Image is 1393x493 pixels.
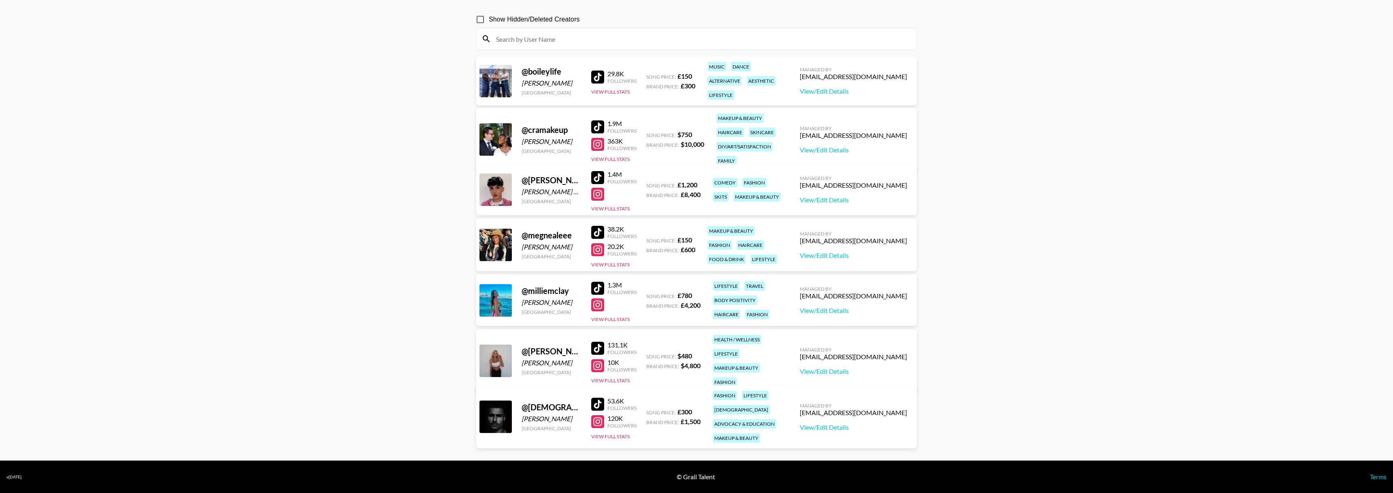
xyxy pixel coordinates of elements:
[646,247,679,253] span: Brand Price:
[607,367,637,373] div: Followers
[522,148,581,154] div: [GEOGRAPHIC_DATA]
[646,74,676,80] span: Song Price:
[800,292,907,300] div: [EMAIL_ADDRESS][DOMAIN_NAME]
[677,473,715,481] div: © Grail Talent
[713,281,739,291] div: lifestyle
[744,281,765,291] div: travel
[646,238,676,244] span: Song Price:
[681,191,701,198] strong: £ 8,400
[713,335,761,344] div: health / wellness
[607,225,637,233] div: 38.2K
[522,66,581,77] div: @ boileylife
[713,178,737,187] div: comedy
[646,293,676,299] span: Song Price:
[713,192,728,201] div: skits
[713,419,776,429] div: advocacy & education
[522,298,581,307] div: [PERSON_NAME]
[607,145,637,151] div: Followers
[713,349,739,358] div: lifestyle
[607,349,637,355] div: Followers
[646,182,676,189] span: Song Price:
[800,181,907,189] div: [EMAIL_ADDRESS][DOMAIN_NAME]
[522,286,581,296] div: @ milliemclay
[681,140,704,148] strong: $ 10,000
[713,377,737,387] div: fashion
[607,289,637,295] div: Followers
[745,310,769,319] div: fashion
[707,240,732,250] div: fashion
[681,418,701,425] strong: £ 1,500
[716,142,773,151] div: diy/art/satisfaction
[713,405,770,414] div: [DEMOGRAPHIC_DATA]
[800,175,907,181] div: Managed By
[800,251,907,259] a: View/Edit Details
[677,352,692,360] strong: $ 480
[800,146,907,154] a: View/Edit Details
[677,236,692,244] strong: £ 150
[800,286,907,292] div: Managed By
[522,402,581,412] div: @ [DEMOGRAPHIC_DATA]
[731,62,751,71] div: dance
[716,114,764,123] div: makeup & beauty
[800,353,907,361] div: [EMAIL_ADDRESS][DOMAIN_NAME]
[800,196,907,204] a: View/Edit Details
[522,425,581,431] div: [GEOGRAPHIC_DATA]
[522,230,581,240] div: @ megnealeee
[1370,473,1387,480] a: Terms
[607,405,637,411] div: Followers
[591,89,630,95] button: View Full Stats
[522,309,581,315] div: [GEOGRAPHIC_DATA]
[522,175,581,185] div: @ [PERSON_NAME].matosg
[646,192,679,198] span: Brand Price:
[716,156,737,165] div: family
[800,125,907,131] div: Managed By
[677,131,692,138] strong: $ 750
[522,79,581,87] div: [PERSON_NAME]
[646,84,679,90] span: Brand Price:
[646,354,676,360] span: Song Price:
[607,233,637,239] div: Followers
[591,156,630,162] button: View Full Stats
[491,32,912,45] input: Search by User Name
[707,255,745,264] div: food & drink
[707,76,742,86] div: alternative
[750,255,777,264] div: lifestyle
[607,78,637,84] div: Followers
[742,178,767,187] div: fashion
[742,391,769,400] div: lifestyle
[800,87,907,95] a: View/Edit Details
[489,15,580,24] span: Show Hidden/Deleted Creators
[607,170,637,178] div: 1.4M
[607,397,637,405] div: 53.6K
[607,178,637,184] div: Followers
[522,369,581,375] div: [GEOGRAPHIC_DATA]
[522,188,581,196] div: [PERSON_NAME] Gillingwater
[607,242,637,251] div: 20.2K
[713,391,737,400] div: fashion
[800,73,907,81] div: [EMAIL_ADDRESS][DOMAIN_NAME]
[733,192,781,201] div: makeup & beauty
[713,310,740,319] div: haircare
[607,414,637,422] div: 120K
[707,62,726,71] div: music
[607,358,637,367] div: 10K
[591,377,630,384] button: View Full Stats
[607,137,637,145] div: 363K
[607,128,637,134] div: Followers
[737,240,764,250] div: haircare
[6,474,21,480] div: v [DATE]
[591,262,630,268] button: View Full Stats
[591,433,630,439] button: View Full Stats
[591,206,630,212] button: View Full Stats
[646,419,679,425] span: Brand Price:
[800,403,907,409] div: Managed By
[646,409,676,416] span: Song Price:
[800,367,907,375] a: View/Edit Details
[800,237,907,245] div: [EMAIL_ADDRESS][DOMAIN_NAME]
[607,251,637,257] div: Followers
[607,341,637,349] div: 131.1K
[747,76,775,86] div: aesthetic
[800,409,907,417] div: [EMAIL_ADDRESS][DOMAIN_NAME]
[522,359,581,367] div: [PERSON_NAME]
[716,128,744,137] div: haircare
